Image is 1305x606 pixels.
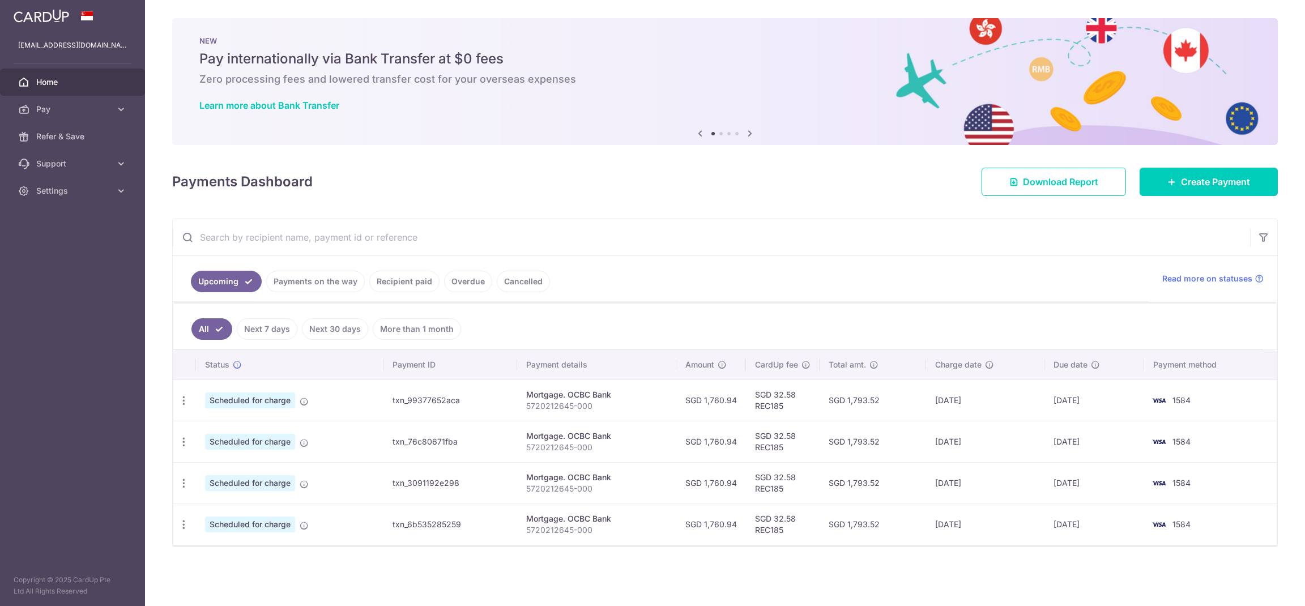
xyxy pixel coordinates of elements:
[383,421,517,462] td: txn_76c80671fba
[935,359,982,370] span: Charge date
[755,359,798,370] span: CardUp fee
[1148,476,1170,490] img: Bank Card
[526,483,667,494] p: 5720212645-000
[172,18,1278,145] img: Bank transfer banner
[172,172,313,192] h4: Payments Dashboard
[1172,437,1191,446] span: 1584
[1044,462,1144,503] td: [DATE]
[526,430,667,442] div: Mortgage. OCBC Bank
[237,318,297,340] a: Next 7 days
[1054,359,1087,370] span: Due date
[526,513,667,524] div: Mortgage. OCBC Bank
[266,271,365,292] a: Payments on the way
[205,392,295,408] span: Scheduled for charge
[820,462,926,503] td: SGD 1,793.52
[676,421,746,462] td: SGD 1,760.94
[746,462,820,503] td: SGD 32.58 REC185
[205,434,295,450] span: Scheduled for charge
[205,517,295,532] span: Scheduled for charge
[820,421,926,462] td: SGD 1,793.52
[36,158,111,169] span: Support
[36,131,111,142] span: Refer & Save
[526,524,667,536] p: 5720212645-000
[14,9,69,23] img: CardUp
[926,503,1045,545] td: [DATE]
[199,72,1251,86] h6: Zero processing fees and lowered transfer cost for your overseas expenses
[1172,478,1191,488] span: 1584
[373,318,461,340] a: More than 1 month
[205,359,229,370] span: Status
[526,442,667,453] p: 5720212645-000
[1023,175,1098,189] span: Download Report
[517,350,676,379] th: Payment details
[526,389,667,400] div: Mortgage. OCBC Bank
[1162,273,1252,284] span: Read more on statuses
[191,318,232,340] a: All
[1232,572,1294,600] iframe: Opens a widget where you can find more information
[1148,518,1170,531] img: Bank Card
[173,219,1250,255] input: Search by recipient name, payment id or reference
[1181,175,1250,189] span: Create Payment
[383,379,517,421] td: txn_99377652aca
[820,379,926,421] td: SGD 1,793.52
[18,40,127,51] p: [EMAIL_ADDRESS][DOMAIN_NAME]
[1162,273,1264,284] a: Read more on statuses
[1148,435,1170,449] img: Bank Card
[1140,168,1278,196] a: Create Payment
[685,359,714,370] span: Amount
[926,462,1045,503] td: [DATE]
[746,503,820,545] td: SGD 32.58 REC185
[383,462,517,503] td: txn_3091192e298
[199,36,1251,45] p: NEW
[205,475,295,491] span: Scheduled for charge
[36,185,111,197] span: Settings
[820,503,926,545] td: SGD 1,793.52
[982,168,1126,196] a: Download Report
[199,100,339,111] a: Learn more about Bank Transfer
[1172,519,1191,529] span: 1584
[676,462,746,503] td: SGD 1,760.94
[926,421,1045,462] td: [DATE]
[1148,394,1170,407] img: Bank Card
[746,379,820,421] td: SGD 32.58 REC185
[191,271,262,292] a: Upcoming
[526,472,667,483] div: Mortgage. OCBC Bank
[1172,395,1191,405] span: 1584
[526,400,667,412] p: 5720212645-000
[676,503,746,545] td: SGD 1,760.94
[302,318,368,340] a: Next 30 days
[1044,503,1144,545] td: [DATE]
[926,379,1045,421] td: [DATE]
[1044,379,1144,421] td: [DATE]
[1144,350,1277,379] th: Payment method
[36,76,111,88] span: Home
[497,271,550,292] a: Cancelled
[1044,421,1144,462] td: [DATE]
[444,271,492,292] a: Overdue
[383,350,517,379] th: Payment ID
[746,421,820,462] td: SGD 32.58 REC185
[383,503,517,545] td: txn_6b535285259
[369,271,440,292] a: Recipient paid
[829,359,866,370] span: Total amt.
[199,50,1251,68] h5: Pay internationally via Bank Transfer at $0 fees
[36,104,111,115] span: Pay
[676,379,746,421] td: SGD 1,760.94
